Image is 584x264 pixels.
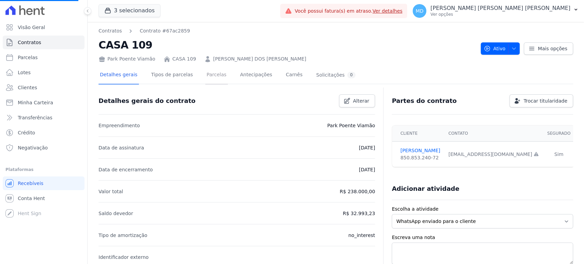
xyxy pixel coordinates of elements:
[99,209,133,217] p: Saldo devedor
[18,114,52,121] span: Transferências
[99,27,190,35] nav: Breadcrumb
[359,144,375,152] p: [DATE]
[99,144,144,152] p: Data de assinatura
[509,94,573,107] a: Trocar titularidade
[373,8,403,14] a: Ver detalhes
[400,147,440,154] a: [PERSON_NAME]
[18,144,48,151] span: Negativação
[3,176,85,190] a: Recebíveis
[295,8,402,15] span: Você possui fatura(s) em atraso.
[481,42,520,55] button: Ativo
[523,97,567,104] span: Trocar titularidade
[18,99,53,106] span: Minha Carteira
[430,5,570,12] p: [PERSON_NAME] [PERSON_NAME] [PERSON_NAME]
[172,55,196,63] a: CASA 109
[484,42,506,55] span: Ativo
[392,126,444,142] th: Cliente
[205,66,228,84] a: Parcelas
[340,187,375,196] p: R$ 238.000,00
[18,54,38,61] span: Parcelas
[543,142,574,167] td: Sim
[316,72,355,78] div: Solicitações
[392,185,459,193] h3: Adicionar atividade
[392,206,573,213] label: Escolha a atividade
[400,154,440,161] div: 850.853.240-72
[3,81,85,94] a: Clientes
[99,37,475,53] h2: CASA 109
[140,27,190,35] a: Contrato #67ac2859
[3,66,85,79] a: Lotes
[524,42,573,55] a: Mais opções
[315,66,357,84] a: Solicitações0
[239,66,274,84] a: Antecipações
[18,84,37,91] span: Clientes
[353,97,369,104] span: Alterar
[3,141,85,155] a: Negativação
[538,45,567,52] span: Mais opções
[18,39,41,46] span: Contratos
[99,66,139,84] a: Detalhes gerais
[407,1,584,21] button: MD [PERSON_NAME] [PERSON_NAME] [PERSON_NAME] Ver opções
[339,94,375,107] a: Alterar
[99,231,147,239] p: Tipo de amortização
[444,126,543,142] th: Contato
[3,192,85,205] a: Conta Hent
[3,96,85,109] a: Minha Carteira
[99,55,155,63] div: Park Poente Viamão
[543,126,574,142] th: Segurado
[99,166,153,174] p: Data de encerramento
[3,126,85,140] a: Crédito
[3,51,85,64] a: Parcelas
[99,4,160,17] button: 3 selecionados
[18,180,43,187] span: Recebíveis
[18,129,35,136] span: Crédito
[5,166,82,174] div: Plataformas
[3,21,85,34] a: Visão Geral
[18,195,45,202] span: Conta Hent
[392,97,457,105] h3: Partes do contrato
[99,27,475,35] nav: Breadcrumb
[348,231,375,239] p: no_interest
[416,9,424,13] span: MD
[150,66,194,84] a: Tipos de parcelas
[99,187,123,196] p: Valor total
[347,72,355,78] div: 0
[99,97,195,105] h3: Detalhes gerais do contrato
[3,36,85,49] a: Contratos
[327,121,375,130] p: Park Poente Viamão
[343,209,375,217] p: R$ 32.993,23
[213,55,306,63] a: [PERSON_NAME] DOS [PERSON_NAME]
[18,69,31,76] span: Lotes
[284,66,304,84] a: Carnês
[18,24,45,31] span: Visão Geral
[449,151,539,158] div: [EMAIL_ADDRESS][DOMAIN_NAME]
[392,234,573,241] label: Escreva uma nota
[3,111,85,124] a: Transferências
[430,12,570,17] p: Ver opções
[99,27,122,35] a: Contratos
[99,253,148,261] p: Identificador externo
[99,121,140,130] p: Empreendimento
[359,166,375,174] p: [DATE]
